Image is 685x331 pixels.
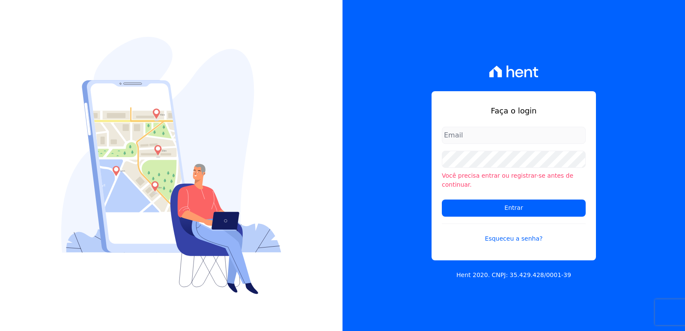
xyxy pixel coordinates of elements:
[442,200,586,217] input: Entrar
[442,224,586,243] a: Esqueceu a senha?
[456,271,571,280] p: Hent 2020. CNPJ: 35.429.428/0001-39
[442,171,586,189] li: Você precisa entrar ou registrar-se antes de continuar.
[61,37,281,294] img: Login
[442,105,586,116] h1: Faça o login
[442,127,586,144] input: Email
